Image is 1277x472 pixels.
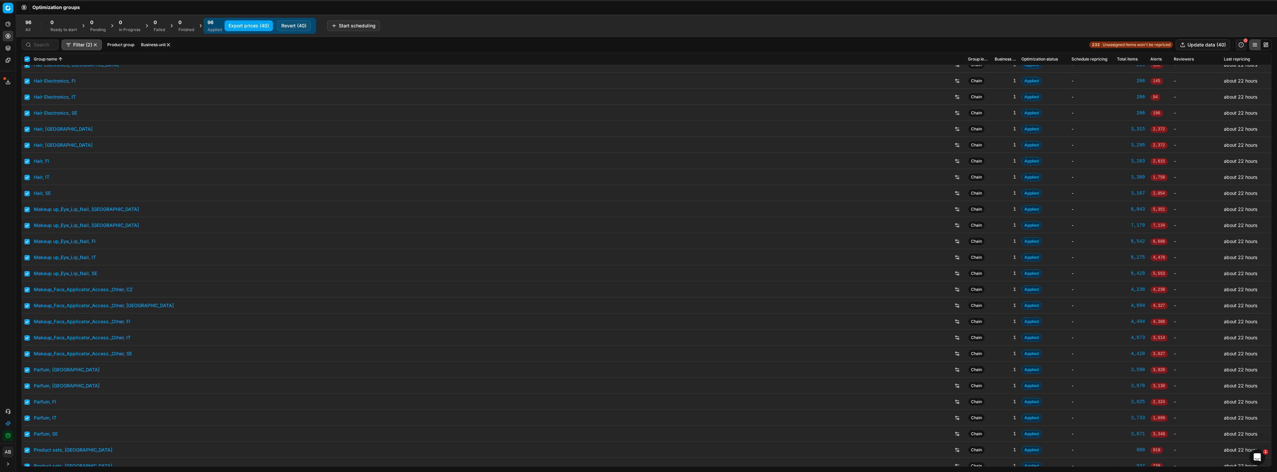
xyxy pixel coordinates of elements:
[1069,137,1114,153] td: -
[34,174,49,181] a: Hair, IT
[1150,319,1168,325] span: 4,388
[1224,238,1257,244] span: about 22 hours
[34,334,131,341] a: Makeup_Face_Applicator_Access._Other, IT
[1117,447,1145,453] a: 809
[34,415,56,421] a: Parfum, IT
[1069,362,1114,378] td: -
[1021,366,1042,374] span: Applied
[995,56,1016,62] span: Business unit
[1021,462,1042,470] span: Applied
[1069,233,1114,249] td: -
[1117,190,1145,197] a: 3,187
[968,446,985,454] span: Chain
[1069,249,1114,265] td: -
[1224,303,1257,308] span: about 22 hours
[1021,398,1042,406] span: Applied
[1150,335,1168,341] span: 3,514
[1072,56,1107,62] span: Schedule repricing
[1224,447,1257,453] span: about 22 hours
[1224,383,1257,388] span: about 22 hours
[1150,142,1168,149] span: 2,372
[1171,121,1221,137] td: -
[995,398,1016,405] div: 1
[968,318,985,326] span: Chain
[968,253,985,261] span: Chain
[34,56,57,62] span: Group name
[1150,463,1163,470] span: 739
[90,27,106,32] div: Pending
[1224,351,1257,356] span: about 22 hours
[995,350,1016,357] div: 1
[34,206,139,213] a: Makeup up_Eye_Lip_Nail, [GEOGRAPHIC_DATA]
[1021,173,1042,181] span: Applied
[968,285,985,293] span: Chain
[1117,110,1145,116] div: 206
[1117,254,1145,261] a: 6,275
[1150,431,1168,438] span: 3,348
[119,19,122,26] span: 0
[34,350,132,357] a: Makeup_Face_Applicator_Access._Other, SE
[995,431,1016,437] div: 1
[1150,270,1168,277] span: 5,553
[1117,238,1145,245] div: 6,542
[178,27,194,32] div: Finished
[50,27,77,32] div: Ready to start
[1117,318,1145,325] div: 4,494
[995,366,1016,373] div: 1
[1117,78,1145,84] a: 206
[1021,189,1042,197] span: Applied
[1069,378,1114,394] td: -
[1117,174,1145,181] div: 3,309
[1117,158,1145,164] a: 3,283
[1117,142,1145,148] div: 3,295
[1021,237,1042,245] span: Applied
[968,141,985,149] span: Chain
[34,270,97,277] a: Makeup up_Eye_Lip_Nail, SE
[1224,206,1257,212] span: about 22 hours
[968,173,985,181] span: Chain
[1021,205,1042,213] span: Applied
[995,334,1016,341] div: 1
[1117,398,1145,405] div: 3,825
[1117,431,1145,437] div: 3,871
[34,254,96,261] a: Makeup up_Eye_Lip_Nail, IT
[34,398,56,405] a: Parfum, FI
[1069,314,1114,330] td: -
[1021,302,1042,310] span: Applied
[32,4,80,11] nav: breadcrumb
[995,302,1016,309] div: 1
[968,93,985,101] span: Chain
[105,41,137,49] button: Product group
[1021,253,1042,261] span: Applied
[1224,254,1257,260] span: about 22 hours
[968,205,985,213] span: Chain
[1150,158,1168,165] span: 2,615
[1174,56,1194,62] span: Reviewers
[1150,447,1163,454] span: 910
[1150,222,1168,229] span: 7,134
[1117,94,1145,100] a: 206
[1171,249,1221,265] td: -
[1117,350,1145,357] a: 4,420
[57,56,64,63] button: Sorted by Group name ascending
[995,174,1016,181] div: 1
[1117,56,1138,62] span: Total items
[1069,73,1114,89] td: -
[1117,270,1145,277] a: 6,429
[1021,56,1058,62] span: Optimization status
[34,142,93,148] a: Hair, [GEOGRAPHIC_DATA]
[34,318,130,325] a: Makeup_Face_Applicator_Access._Other, FI
[1069,153,1114,169] td: -
[1224,222,1257,228] span: about 22 hours
[34,158,49,164] a: Hair, FI
[968,237,985,245] span: Chain
[1021,446,1042,454] span: Applied
[1224,399,1257,404] span: about 22 hours
[1171,410,1221,426] td: -
[1021,93,1042,101] span: Applied
[1117,463,1145,469] a: 837
[1117,222,1145,229] a: 7,179
[968,350,985,358] span: Chain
